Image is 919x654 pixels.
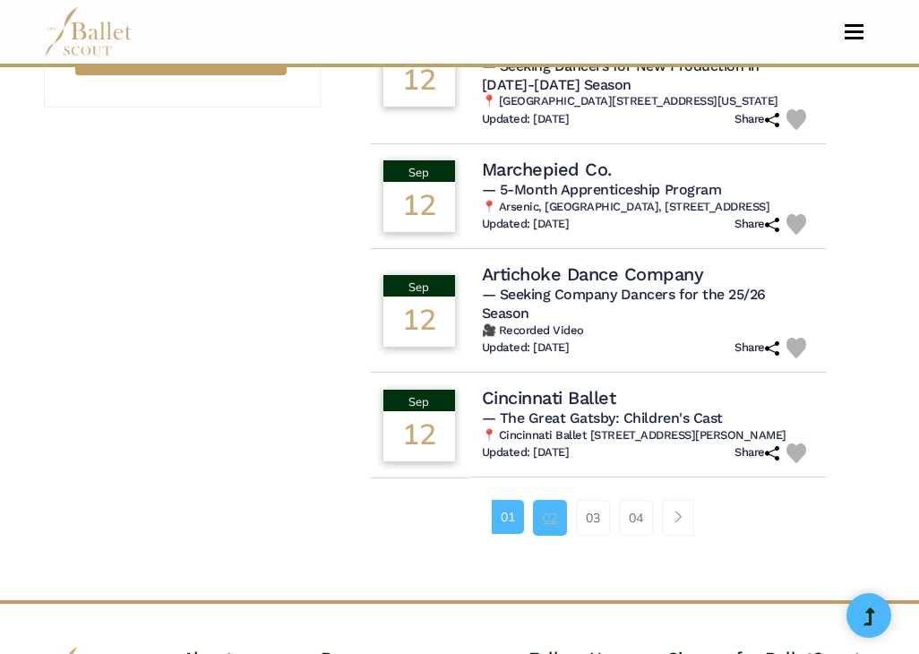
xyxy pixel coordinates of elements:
h4: Cincinnati Ballet [482,386,616,409]
div: 12 [383,56,455,107]
span: — The Great Gatsby: Children's Cast [482,409,723,426]
div: 12 [383,411,455,461]
a: 01 [492,500,524,534]
h4: Marchepied Co. [482,158,612,181]
div: Sep [383,390,455,411]
h6: Share [734,445,779,460]
h6: Updated: [DATE] [482,217,570,232]
a: 03 [576,500,610,536]
h6: 📍 Cincinnati Ballet [STREET_ADDRESS][PERSON_NAME] [482,428,813,443]
div: Sep [383,160,455,182]
div: Sep [383,275,455,297]
h6: 📍 [GEOGRAPHIC_DATA][STREET_ADDRESS][US_STATE] [482,94,813,109]
h6: Share [734,340,779,356]
h6: Updated: [DATE] [482,445,570,460]
h6: Updated: [DATE] [482,112,570,127]
h6: 🎥 Recorded Video [482,323,813,339]
a: 04 [619,500,653,536]
span: — 5-Month Apprenticeship Program [482,181,722,198]
h4: Artichoke Dance Company [482,262,704,286]
h6: Share [734,112,779,127]
div: 12 [383,182,455,232]
span: — Seeking Company Dancers for the 25/26 Season [482,286,766,322]
h6: 📍 Arsenic, [GEOGRAPHIC_DATA], [STREET_ADDRESS] [482,200,813,215]
a: 02 [533,500,567,536]
button: Toggle navigation [833,23,875,40]
span: — Seeking Dancers for New Production in [DATE]-[DATE] Season [482,57,760,93]
h6: Updated: [DATE] [482,340,570,356]
nav: Page navigation example [492,500,704,536]
h6: Share [734,217,779,232]
div: 12 [383,297,455,347]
